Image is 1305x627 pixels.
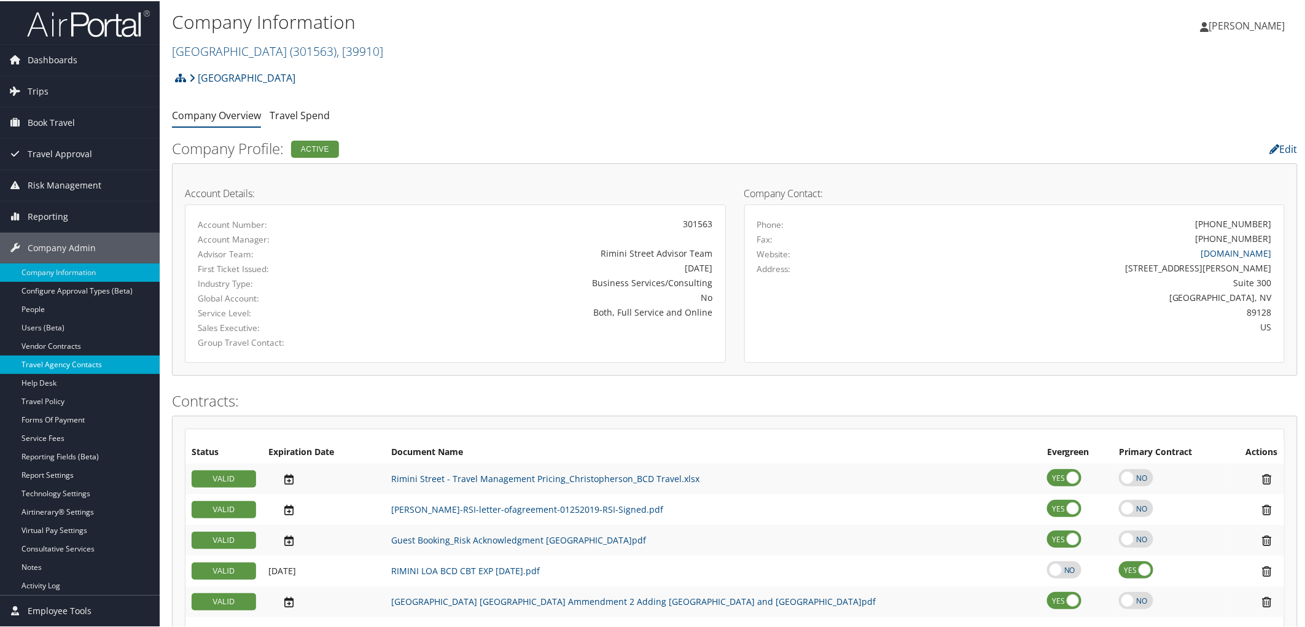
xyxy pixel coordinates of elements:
[268,564,296,575] span: [DATE]
[268,472,379,485] div: Add/Edit Date
[28,169,101,200] span: Risk Management
[28,232,96,262] span: Company Admin
[185,187,726,197] h4: Account Details:
[198,276,357,289] label: Industry Type:
[27,8,150,37] img: airportal-logo.png
[1256,502,1278,515] i: Remove Contract
[890,290,1272,303] div: [GEOGRAPHIC_DATA], NV
[198,291,357,303] label: Global Account:
[757,232,773,244] label: Fax:
[744,187,1285,197] h4: Company Contact:
[376,260,713,273] div: [DATE]
[290,42,337,58] span: ( 301563 )
[1226,440,1284,462] th: Actions
[890,260,1272,273] div: [STREET_ADDRESS][PERSON_NAME]
[385,440,1041,462] th: Document Name
[192,500,256,517] div: VALID
[291,139,339,157] div: Active
[198,247,357,259] label: Advisor Team:
[391,502,663,514] a: [PERSON_NAME]-RSI-letter-ofagreement-01252019-RSI-Signed.pdf
[198,217,357,230] label: Account Number:
[172,42,383,58] a: [GEOGRAPHIC_DATA]
[28,594,92,625] span: Employee Tools
[28,106,75,137] span: Book Travel
[268,564,379,575] div: Add/Edit Date
[268,502,379,515] div: Add/Edit Date
[172,137,916,158] h2: Company Profile:
[391,533,646,545] a: Guest Booking_Risk Acknowledgment [GEOGRAPHIC_DATA]pdf
[268,533,379,546] div: Add/Edit Date
[198,232,357,244] label: Account Manager:
[376,290,713,303] div: No
[376,216,713,229] div: 301563
[189,64,295,89] a: [GEOGRAPHIC_DATA]
[1256,564,1278,577] i: Remove Contract
[270,107,330,121] a: Travel Spend
[757,247,791,259] label: Website:
[262,440,385,462] th: Expiration Date
[376,246,713,259] div: Rimini Street Advisor Team
[1196,216,1272,229] div: [PHONE_NUMBER]
[757,217,784,230] label: Phone:
[376,305,713,317] div: Both, Full Service and Online
[376,275,713,288] div: Business Services/Consulting
[28,44,77,74] span: Dashboards
[28,200,68,231] span: Reporting
[28,75,49,106] span: Trips
[28,138,92,168] span: Travel Approval
[1113,440,1225,462] th: Primary Contract
[172,389,1298,410] h2: Contracts:
[1256,472,1278,485] i: Remove Contract
[172,107,261,121] a: Company Overview
[391,594,876,606] a: [GEOGRAPHIC_DATA] [GEOGRAPHIC_DATA] Ammendment 2 Adding [GEOGRAPHIC_DATA] and [GEOGRAPHIC_DATA]pdf
[1209,18,1285,31] span: [PERSON_NAME]
[391,472,699,483] a: Rimini Street - Travel Management Pricing_Christopherson_BCD Travel.xlsx
[185,440,262,462] th: Status
[337,42,383,58] span: , [ 39910 ]
[192,592,256,609] div: VALID
[172,8,922,34] h1: Company Information
[198,306,357,318] label: Service Level:
[192,561,256,578] div: VALID
[1256,533,1278,546] i: Remove Contract
[192,469,256,486] div: VALID
[1041,440,1113,462] th: Evergreen
[890,319,1272,332] div: US
[890,275,1272,288] div: Suite 300
[198,321,357,333] label: Sales Executive:
[268,594,379,607] div: Add/Edit Date
[1201,246,1272,258] a: [DOMAIN_NAME]
[757,262,791,274] label: Address:
[192,531,256,548] div: VALID
[1270,141,1298,155] a: Edit
[391,564,540,575] a: RIMINI LOA BCD CBT EXP [DATE].pdf
[198,262,357,274] label: First Ticket Issued:
[198,335,357,348] label: Group Travel Contact:
[1196,231,1272,244] div: [PHONE_NUMBER]
[1256,594,1278,607] i: Remove Contract
[890,305,1272,317] div: 89128
[1201,6,1298,43] a: [PERSON_NAME]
